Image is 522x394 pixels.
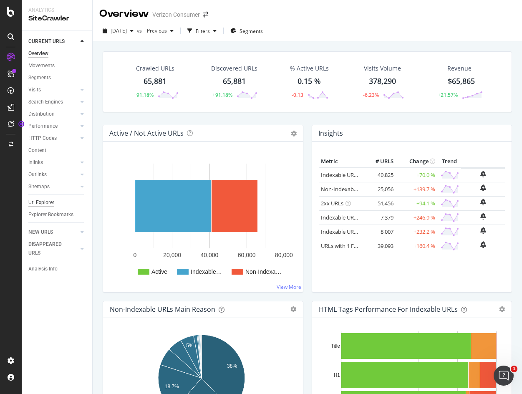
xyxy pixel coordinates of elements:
div: 65,881 [223,76,246,87]
div: Analysis Info [28,265,58,273]
div: Discovered URLs [211,64,257,73]
div: Overview [99,7,149,21]
a: Explorer Bookmarks [28,210,86,219]
div: Outlinks [28,170,47,179]
a: HTTP Codes [28,134,78,143]
div: -0.13 [292,91,303,98]
div: Explorer Bookmarks [28,210,73,219]
div: Tooltip anchor [18,120,25,128]
a: Overview [28,49,86,58]
a: 2xx URLs [321,200,343,207]
text: 38% [227,363,237,369]
div: % Active URLs [290,64,329,73]
div: gear [290,306,296,312]
div: HTTP Codes [28,134,57,143]
a: Analysis Info [28,265,86,273]
text: 18.7% [165,384,179,389]
div: Sitemaps [28,182,50,191]
a: View More [277,283,301,290]
span: Previous [144,27,167,34]
div: -6.23% [363,91,379,98]
a: Indexable URLs with Bad Description [321,228,412,235]
span: Revenue [447,64,472,73]
a: Indexable URLs [321,171,359,179]
div: NEW URLS [28,228,53,237]
td: +160.4 % [396,239,437,253]
span: Segments [240,28,263,35]
div: +21.57% [438,91,458,98]
text: 20,000 [163,252,181,258]
span: 2025 Sep. 7th [111,27,127,34]
th: Change [396,155,437,168]
a: Segments [28,73,86,82]
div: 0.15 % [298,76,321,87]
a: DISAPPEARED URLS [28,240,78,258]
button: [DATE] [99,24,137,38]
a: Url Explorer [28,198,86,207]
a: Outlinks [28,170,78,179]
div: Filters [196,28,210,35]
th: Metric [319,155,363,168]
a: Search Engines [28,98,78,106]
a: NEW URLS [28,228,78,237]
div: Content [28,146,46,155]
text: Non-Indexa… [245,268,281,275]
text: 40,000 [201,252,219,258]
div: HTML Tags Performance for Indexable URLs [319,305,458,313]
th: # URLS [362,155,396,168]
a: CURRENT URLS [28,37,78,46]
td: 8,007 [362,225,396,239]
div: +91.18% [212,91,232,98]
th: Trend [437,155,461,168]
td: 7,379 [362,210,396,225]
td: 40,825 [362,168,396,182]
div: bell-plus [480,171,486,177]
div: Overview [28,49,48,58]
span: 1 [511,366,517,372]
svg: A chart. [110,155,296,285]
td: 39,093 [362,239,396,253]
div: DISAPPEARED URLS [28,240,71,258]
div: Movements [28,61,55,70]
text: H1 [333,372,340,378]
div: bell-plus [480,199,486,205]
i: Options [291,131,297,136]
div: arrow-right-arrow-left [203,12,208,18]
div: bell-plus [480,241,486,248]
div: Search Engines [28,98,63,106]
a: Performance [28,122,78,131]
text: Active [151,268,167,275]
div: Distribution [28,110,55,119]
div: bell-plus [480,227,486,234]
div: gear [499,306,505,312]
div: bell-plus [480,184,486,191]
td: +70.0 % [396,168,437,182]
div: Url Explorer [28,198,54,207]
div: Segments [28,73,51,82]
td: 51,456 [362,196,396,210]
h4: Active / Not Active URLs [109,128,184,139]
div: Verizon Consumer [152,10,200,19]
div: 65,881 [144,76,166,87]
span: vs [137,27,144,34]
td: +246.9 % [396,210,437,225]
div: +91.18% [134,91,154,98]
a: Content [28,146,86,155]
td: +232.2 % [396,225,437,239]
span: $65,865 [448,76,475,86]
div: Non-Indexable URLs Main Reason [110,305,215,313]
h4: Insights [318,128,343,139]
text: 60,000 [238,252,256,258]
div: Crawled URLs [136,64,174,73]
div: bell-plus [480,213,486,220]
a: Distribution [28,110,78,119]
div: 378,290 [369,76,396,87]
div: Visits Volume [364,64,401,73]
div: Analytics [28,7,86,14]
text: 0 [134,252,137,258]
a: URLs with 1 Follow Inlink [321,242,382,250]
a: Non-Indexable URLs [321,185,372,193]
text: Indexable… [191,268,222,275]
td: +94.1 % [396,196,437,210]
a: Movements [28,61,86,70]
